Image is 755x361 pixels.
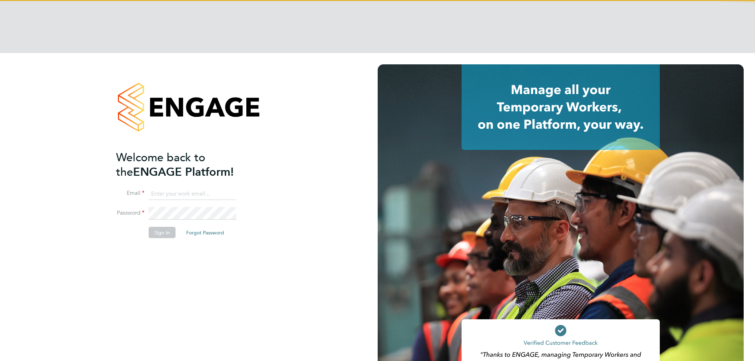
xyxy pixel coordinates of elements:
[149,227,176,238] button: Sign In
[181,227,230,238] button: Forgot Password
[116,190,144,197] label: Email
[116,150,205,179] span: Welcome back to the
[116,209,144,217] label: Password
[149,187,236,200] input: Enter your work email...
[116,150,254,179] h2: ENGAGE Platform!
